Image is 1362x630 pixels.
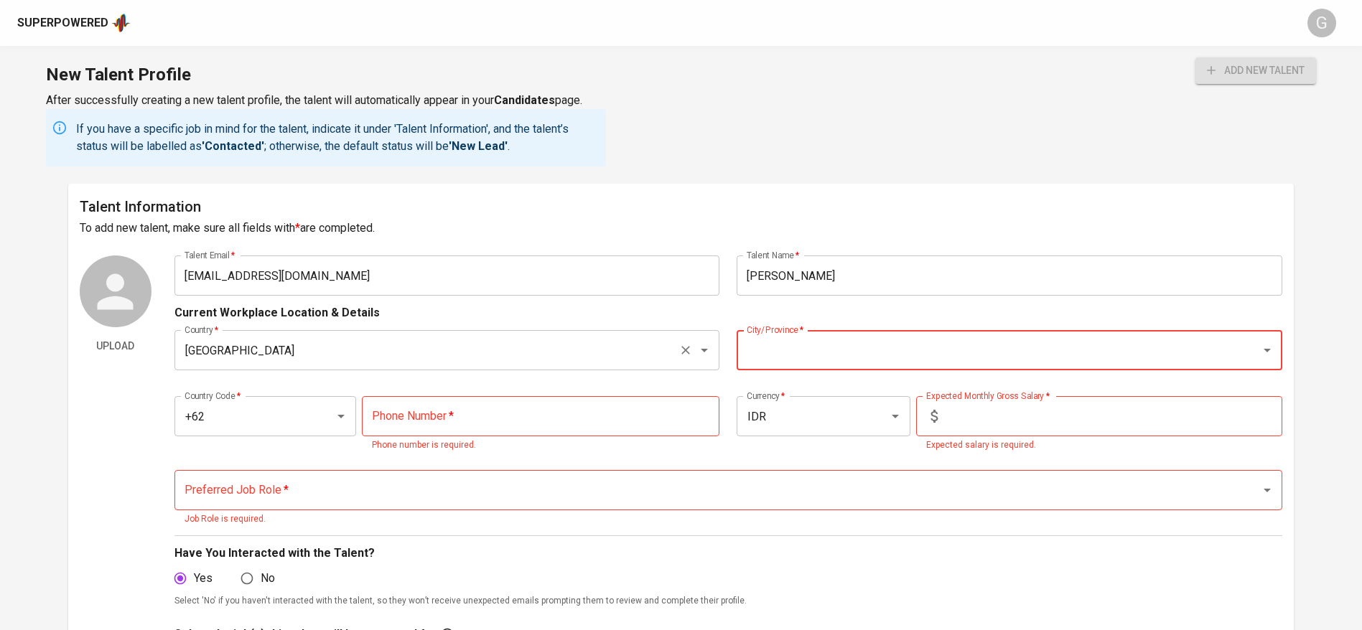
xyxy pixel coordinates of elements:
img: app logo [111,12,131,34]
p: Select 'No' if you haven't interacted with the talent, so they won’t receive unexpected emails pr... [174,594,1282,608]
h6: Talent Information [80,195,1282,218]
button: Open [331,406,351,426]
p: After successfully creating a new talent profile, the talent will automatically appear in your page. [46,92,606,109]
p: Phone number is required. [372,438,709,453]
h6: To add new talent, make sure all fields with are completed. [80,218,1282,238]
div: Superpowered [17,15,108,32]
p: If you have a specific job in mind for the talent, indicate it under 'Talent Information', and th... [76,121,600,155]
button: Open [1257,340,1277,360]
button: Clear [676,340,696,360]
a: Superpoweredapp logo [17,12,131,34]
div: G [1307,9,1336,37]
p: Current Workplace Location & Details [174,304,380,321]
div: Almost there! Once you've completed all the fields marked with * under 'Talent Information', you'... [1195,57,1316,84]
b: 'Contacted' [202,139,264,153]
b: 'New Lead' [449,139,508,153]
span: add new talent [1207,62,1305,80]
span: Yes [194,570,213,587]
span: No [261,570,275,587]
p: Expected salary is required. [926,438,1272,453]
span: Upload [85,337,146,355]
p: Have You Interacted with the Talent? [174,545,1282,562]
button: Open [694,340,714,360]
h1: New Talent Profile [46,57,606,92]
button: Open [1257,480,1277,500]
b: Candidates [494,93,555,107]
p: Job Role is required. [185,512,1272,527]
button: Open [885,406,905,426]
button: add new talent [1195,57,1316,84]
button: Upload [80,333,151,359]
